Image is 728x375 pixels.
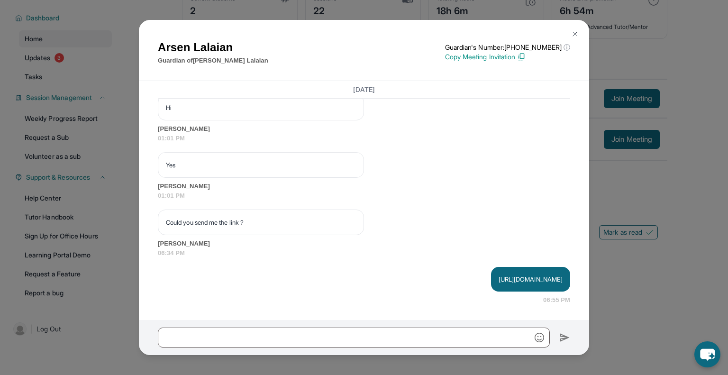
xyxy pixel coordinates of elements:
[166,103,356,112] p: Hi
[535,333,544,342] img: Emoji
[571,30,579,38] img: Close Icon
[158,134,570,143] span: 01:01 PM
[158,191,570,201] span: 01:01 PM
[166,218,356,227] p: Could you send me the link ?
[158,124,570,134] span: [PERSON_NAME]
[559,332,570,343] img: Send icon
[158,239,570,248] span: [PERSON_NAME]
[158,56,268,65] p: Guardian of [PERSON_NAME] Lalaian
[445,52,570,62] p: Copy Meeting Invitation
[158,39,268,56] h1: Arsen Lalaian
[158,85,570,94] h3: [DATE]
[543,295,570,305] span: 06:55 PM
[158,248,570,258] span: 06:34 PM
[694,341,720,367] button: chat-button
[166,160,356,170] p: Yes
[499,274,563,284] p: [URL][DOMAIN_NAME]
[564,43,570,52] span: ⓘ
[445,43,570,52] p: Guardian's Number: [PHONE_NUMBER]
[517,53,526,61] img: Copy Icon
[158,182,570,191] span: [PERSON_NAME]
